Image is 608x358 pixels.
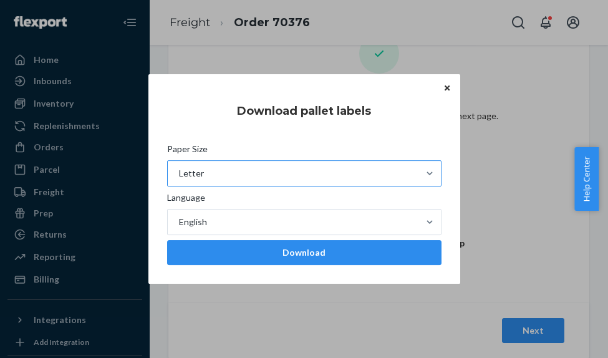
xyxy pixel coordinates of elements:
[178,216,179,228] input: LanguageEnglish
[179,167,204,180] div: Letter
[441,80,453,94] button: Close
[237,105,371,118] h5: Download pallet labels
[167,240,442,265] button: Download
[178,167,179,180] input: Paper SizeLetter
[167,143,208,160] span: Paper Size
[178,246,431,259] div: Download
[167,191,205,209] span: Language
[179,216,207,228] div: English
